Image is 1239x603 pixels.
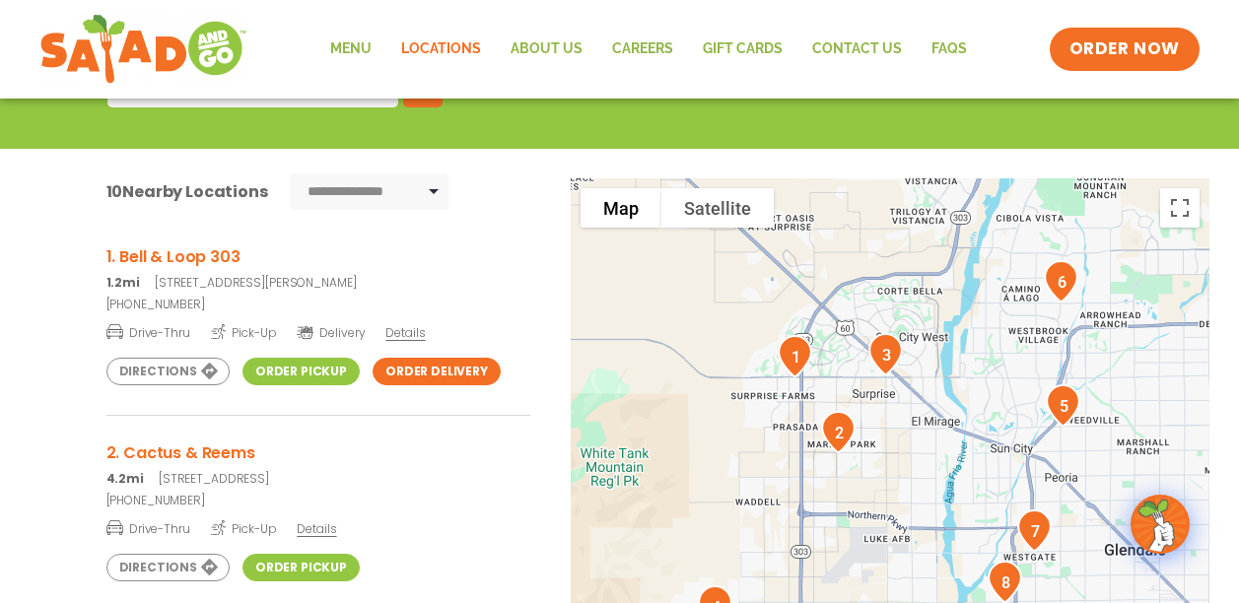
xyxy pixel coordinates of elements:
[496,27,597,72] a: About Us
[813,403,863,461] div: 2
[242,358,360,385] a: Order Pickup
[1036,252,1086,310] div: 6
[211,518,277,538] span: Pick-Up
[106,440,530,465] h3: 2. Cactus & Reems
[770,327,820,385] div: 1
[297,520,336,537] span: Details
[297,324,365,342] span: Delivery
[1050,28,1200,71] a: ORDER NOW
[242,554,360,581] a: Order Pickup
[106,317,530,342] a: Drive-Thru Pick-Up Delivery Details
[688,27,797,72] a: GIFT CARDS
[917,27,982,72] a: FAQs
[661,188,774,228] button: Show satellite imagery
[315,27,386,72] a: Menu
[373,358,501,385] a: Order Delivery
[106,180,123,203] span: 10
[106,513,530,538] a: Drive-Thru Pick-Up Details
[581,188,661,228] button: Show street map
[106,492,530,509] a: [PHONE_NUMBER]
[106,296,530,313] a: [PHONE_NUMBER]
[39,10,247,89] img: new-SAG-logo-768×292
[106,274,530,292] p: [STREET_ADDRESS][PERSON_NAME]
[106,518,190,538] span: Drive-Thru
[106,358,230,385] a: Directions
[1133,497,1188,552] img: wpChatIcon
[1009,502,1060,560] div: 7
[1038,376,1088,435] div: 5
[315,27,982,72] nav: Menu
[106,554,230,581] a: Directions
[597,27,688,72] a: Careers
[106,274,140,291] strong: 1.2mi
[106,470,530,488] p: [STREET_ADDRESS]
[797,27,917,72] a: Contact Us
[106,322,190,342] span: Drive-Thru
[106,440,530,488] a: 2. Cactus & Reems 4.2mi[STREET_ADDRESS]
[106,470,144,487] strong: 4.2mi
[1069,37,1180,61] span: ORDER NOW
[106,244,530,292] a: 1. Bell & Loop 303 1.2mi[STREET_ADDRESS][PERSON_NAME]
[386,27,496,72] a: Locations
[1160,188,1200,228] button: Toggle fullscreen view
[106,244,530,269] h3: 1. Bell & Loop 303
[385,324,425,341] span: Details
[106,179,268,204] div: Nearby Locations
[860,325,911,383] div: 3
[211,322,277,342] span: Pick-Up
